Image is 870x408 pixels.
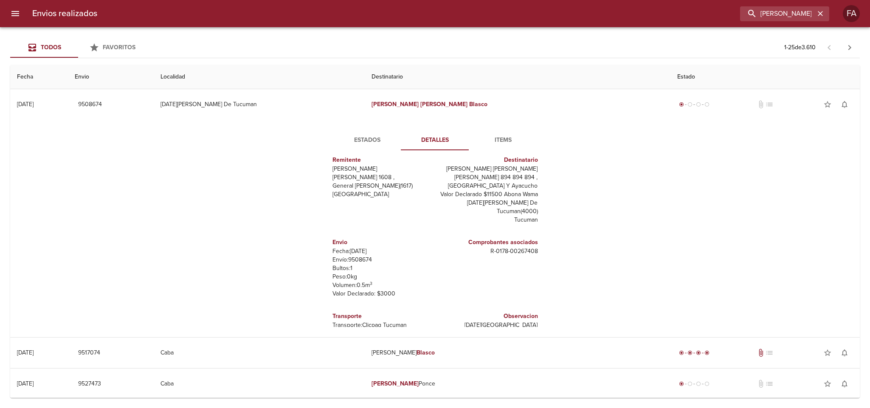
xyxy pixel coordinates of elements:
[338,135,396,146] span: Estados
[439,238,538,247] h6: Comprobantes asociados
[439,173,538,199] p: [PERSON_NAME] 894 894 894 , [GEOGRAPHIC_DATA] Y Ayacucho Valor Declarado $11500 Abona Wama
[670,65,860,89] th: Estado
[696,102,701,107] span: radio_button_unchecked
[333,130,537,150] div: Tabs detalle de guia
[17,349,34,356] div: [DATE]
[823,349,832,357] span: star_border
[365,338,670,368] td: [PERSON_NAME]
[843,5,860,22] div: FA
[332,321,432,329] p: Transporte: Clicpaq Tucuman
[687,350,693,355] span: radio_button_checked
[332,281,432,290] p: Volumen: 0.5 m
[836,375,853,392] button: Activar notificaciones
[372,380,419,387] em: [PERSON_NAME]
[696,350,701,355] span: radio_button_checked
[819,96,836,113] button: Agregar a favoritos
[687,381,693,386] span: radio_button_unchecked
[439,321,538,338] p: [DATE][GEOGRAPHIC_DATA][PERSON_NAME]
[823,380,832,388] span: star_border
[103,44,135,51] span: Favoritos
[78,99,102,110] span: 9508674
[840,100,849,109] span: notifications_none
[740,6,815,21] input: buscar
[154,89,365,120] td: [DATE][PERSON_NAME] De Tucuman
[78,379,101,389] span: 9527473
[370,281,372,286] sup: 3
[704,102,710,107] span: radio_button_unchecked
[32,7,97,20] h6: Envios realizados
[679,381,684,386] span: radio_button_checked
[154,338,365,368] td: Caba
[154,369,365,399] td: Caba
[332,173,432,182] p: [PERSON_NAME] 1608 ,
[332,155,432,165] h6: Remitente
[10,37,146,58] div: Tabs Envios
[679,102,684,107] span: radio_button_checked
[823,100,832,109] span: star_border
[78,348,100,358] span: 9517074
[439,312,538,321] h6: Observacion
[154,65,365,89] th: Localidad
[687,102,693,107] span: radio_button_unchecked
[372,101,419,108] em: [PERSON_NAME]
[439,199,538,216] p: [DATE][PERSON_NAME] De Tucuman ( 4000 )
[332,256,432,264] p: Envío: 9508674
[784,43,816,52] p: 1 - 25 de 3.610
[704,350,710,355] span: radio_button_checked
[757,100,765,109] span: No tiene documentos adjuntos
[332,165,432,173] p: [PERSON_NAME]
[677,380,711,388] div: Generado
[677,100,711,109] div: Generado
[677,349,711,357] div: Entregado
[439,165,538,173] p: [PERSON_NAME] [PERSON_NAME]
[68,65,154,89] th: Envio
[439,155,538,165] h6: Destinatario
[439,216,538,224] p: Tucuman
[17,380,34,387] div: [DATE]
[836,344,853,361] button: Activar notificaciones
[332,312,432,321] h6: Transporte
[819,344,836,361] button: Agregar a favoritos
[75,376,104,392] button: 9527473
[839,37,860,58] span: Pagina siguiente
[5,3,25,24] button: menu
[332,247,432,256] p: Fecha: [DATE]
[365,369,670,399] td: Ponce
[836,96,853,113] button: Activar notificaciones
[679,350,684,355] span: radio_button_checked
[704,381,710,386] span: radio_button_unchecked
[332,264,432,273] p: Bultos: 1
[417,349,435,356] em: Blasco
[840,349,849,357] span: notifications_none
[75,97,105,113] button: 9508674
[332,273,432,281] p: Peso: 0 kg
[332,238,432,247] h6: Envio
[439,247,538,256] p: R - 0178 - 00267408
[765,349,774,357] span: No tiene pedido asociado
[819,43,839,51] span: Pagina anterior
[17,101,34,108] div: [DATE]
[332,190,432,199] p: [GEOGRAPHIC_DATA]
[696,381,701,386] span: radio_button_unchecked
[406,135,464,146] span: Detalles
[10,65,68,89] th: Fecha
[332,290,432,298] p: Valor Declarado: $ 3000
[75,345,104,361] button: 9517074
[474,135,532,146] span: Items
[365,65,670,89] th: Destinatario
[469,101,487,108] em: Blasco
[41,44,61,51] span: Todos
[757,380,765,388] span: No tiene documentos adjuntos
[332,182,432,190] p: General [PERSON_NAME] ( 1617 )
[819,375,836,392] button: Agregar a favoritos
[765,100,774,109] span: No tiene pedido asociado
[757,349,765,357] span: Tiene documentos adjuntos
[765,380,774,388] span: No tiene pedido asociado
[420,101,467,108] em: [PERSON_NAME]
[840,380,849,388] span: notifications_none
